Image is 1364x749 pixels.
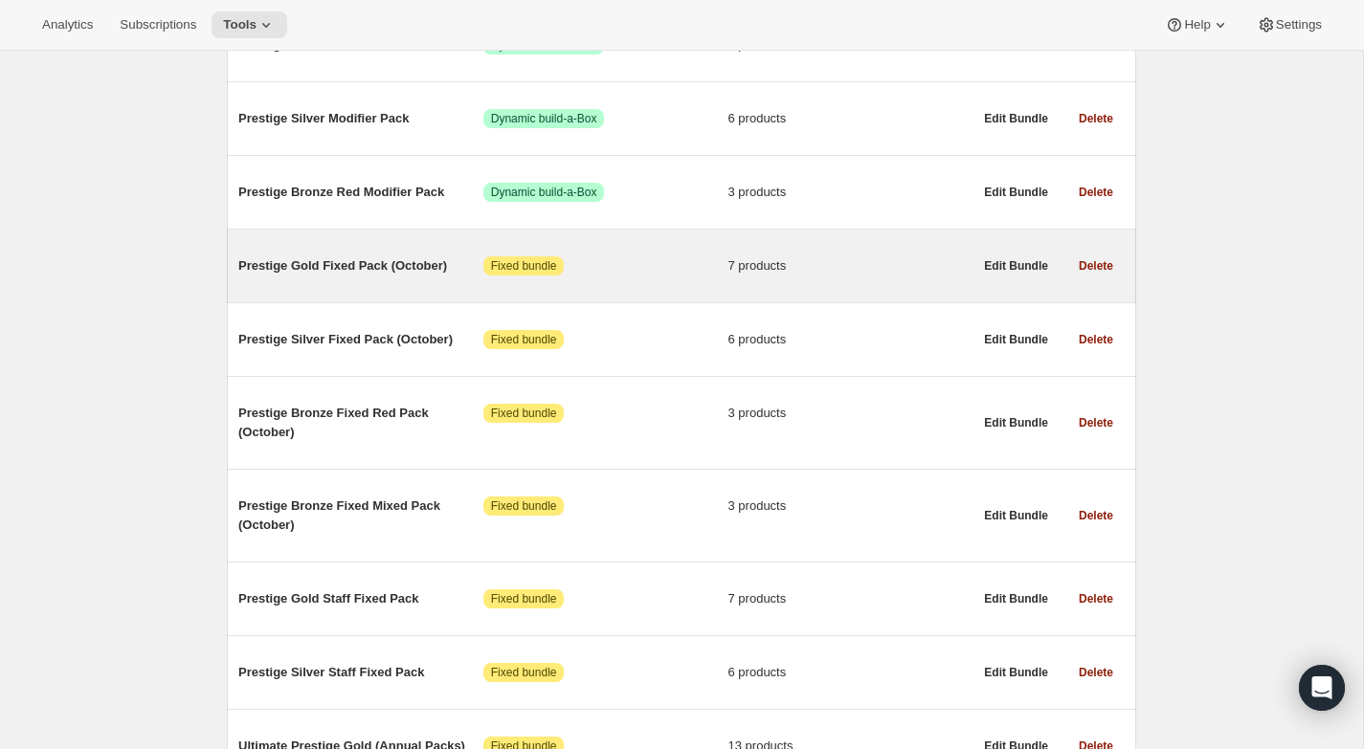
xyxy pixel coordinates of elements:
span: Fixed bundle [491,498,557,514]
span: Edit Bundle [984,508,1048,523]
button: Subscriptions [108,11,208,38]
span: Fixed bundle [491,665,557,680]
span: Tools [223,17,257,33]
span: 3 products [728,183,973,202]
span: Help [1184,17,1210,33]
span: Prestige Bronze Fixed Red Pack (October) [238,404,483,442]
span: Edit Bundle [984,258,1048,274]
span: Dynamic build-a-Box [491,185,597,200]
span: Edit Bundle [984,415,1048,430]
span: Delete [1079,665,1113,680]
span: Prestige Silver Fixed Pack (October) [238,330,483,349]
span: Delete [1079,332,1113,347]
button: Delete [1067,409,1125,436]
span: Dynamic build-a-Box [491,111,597,126]
span: Edit Bundle [984,332,1048,347]
button: Help [1153,11,1241,38]
button: Edit Bundle [973,502,1060,529]
button: Tools [212,11,287,38]
span: Delete [1079,591,1113,606]
button: Delete [1067,253,1125,279]
span: 3 products [728,496,973,516]
span: Delete [1079,508,1113,523]
button: Edit Bundle [973,659,1060,686]
span: Delete [1079,258,1113,274]
span: Edit Bundle [984,665,1048,680]
span: 6 products [728,330,973,349]
span: Fixed bundle [491,258,557,274]
span: Settings [1276,17,1322,33]
button: Edit Bundle [973,585,1060,612]
span: Prestige Silver Staff Fixed Pack [238,663,483,682]
button: Delete [1067,105,1125,132]
span: Edit Bundle [984,111,1048,126]
span: Prestige Gold Fixed Pack (October) [238,256,483,275]
button: Settings [1245,11,1333,38]
span: Edit Bundle [984,185,1048,200]
span: 6 products [728,663,973,682]
span: Analytics [42,17,93,33]
button: Delete [1067,585,1125,612]
span: Prestige Bronze Fixed Mixed Pack (October) [238,496,483,535]
button: Edit Bundle [973,409,1060,436]
span: Prestige Bronze Red Modifier Pack [238,183,483,202]
span: Edit Bundle [984,591,1048,606]
span: Delete [1079,415,1113,430]
button: Delete [1067,179,1125,206]
button: Delete [1067,659,1125,686]
span: Fixed bundle [491,332,557,347]
span: Fixed bundle [491,591,557,606]
button: Analytics [31,11,104,38]
button: Edit Bundle [973,105,1060,132]
span: Prestige Silver Modifier Pack [238,109,483,128]
button: Delete [1067,502,1125,529]
div: Open Intercom Messenger [1299,665,1345,711]
button: Edit Bundle [973,179,1060,206]
span: 6 products [728,109,973,128]
span: 7 products [728,589,973,608]
button: Edit Bundle [973,326,1060,353]
span: Delete [1079,185,1113,200]
span: Subscriptions [120,17,196,33]
span: 3 products [728,404,973,423]
button: Edit Bundle [973,253,1060,279]
span: 7 products [728,256,973,275]
button: Delete [1067,326,1125,353]
span: Prestige Gold Staff Fixed Pack [238,589,483,608]
span: Fixed bundle [491,406,557,421]
span: Delete [1079,111,1113,126]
